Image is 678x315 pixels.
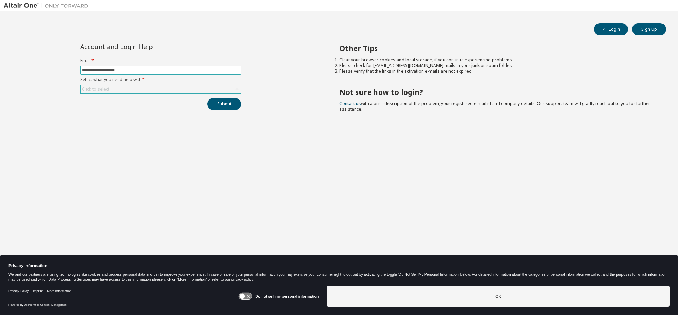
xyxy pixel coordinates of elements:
[339,101,361,107] a: Contact us
[81,85,241,93] div: Click to select
[4,2,92,9] img: Altair One
[339,68,654,74] li: Please verify that the links in the activation e-mails are not expired.
[594,23,628,35] button: Login
[82,86,109,92] div: Click to select
[80,58,241,63] label: Email
[632,23,666,35] button: Sign Up
[207,98,241,110] button: Submit
[339,44,654,53] h2: Other Tips
[339,57,654,63] li: Clear your browser cookies and local storage, if you continue experiencing problems.
[339,87,654,97] h2: Not sure how to login?
[339,63,654,68] li: Please check for [EMAIL_ADDRESS][DOMAIN_NAME] mails in your junk or spam folder.
[80,77,241,83] label: Select what you need help with
[80,44,209,49] div: Account and Login Help
[339,101,650,112] span: with a brief description of the problem, your registered e-mail id and company details. Our suppo...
